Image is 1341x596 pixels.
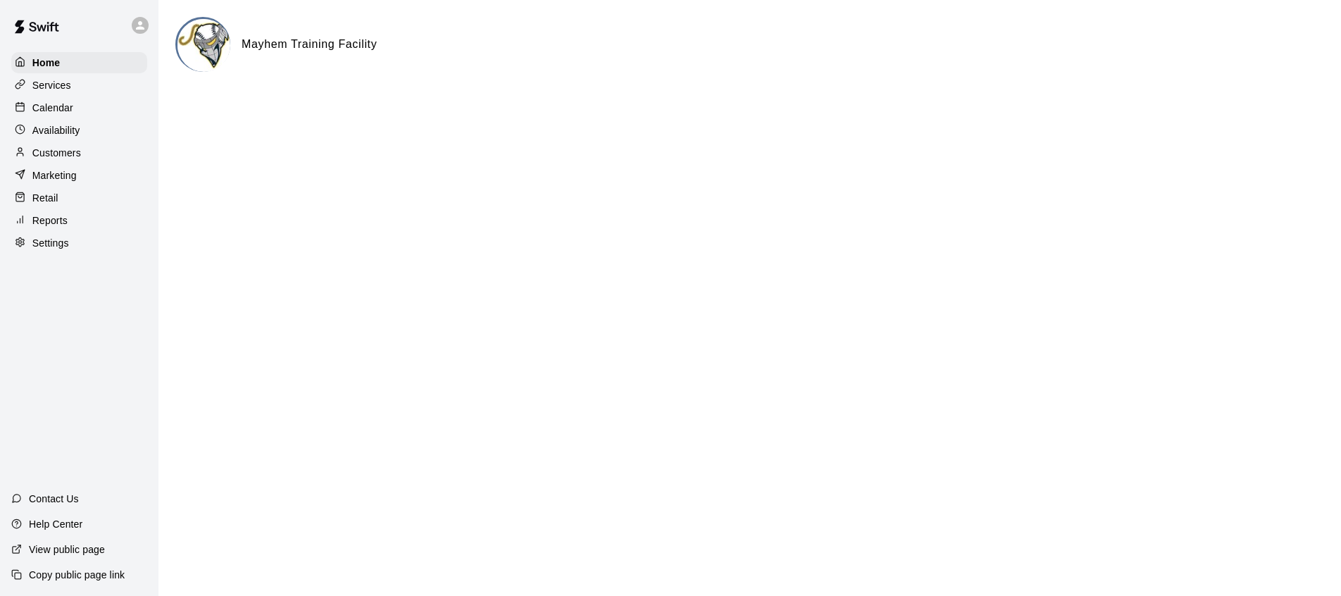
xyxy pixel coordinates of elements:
[11,187,147,209] a: Retail
[11,75,147,96] a: Services
[11,165,147,186] a: Marketing
[32,168,77,182] p: Marketing
[32,213,68,228] p: Reports
[177,19,230,72] img: Mayhem Training Facility logo
[32,56,61,70] p: Home
[29,542,105,557] p: View public page
[32,123,80,137] p: Availability
[11,210,147,231] a: Reports
[29,492,79,506] p: Contact Us
[11,52,147,73] a: Home
[11,97,147,118] a: Calendar
[32,236,69,250] p: Settings
[32,101,73,115] p: Calendar
[11,232,147,254] a: Settings
[32,78,71,92] p: Services
[11,120,147,141] a: Availability
[29,568,125,582] p: Copy public page link
[32,146,81,160] p: Customers
[32,191,58,205] p: Retail
[242,35,377,54] h6: Mayhem Training Facility
[29,517,82,531] p: Help Center
[11,142,147,163] a: Customers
